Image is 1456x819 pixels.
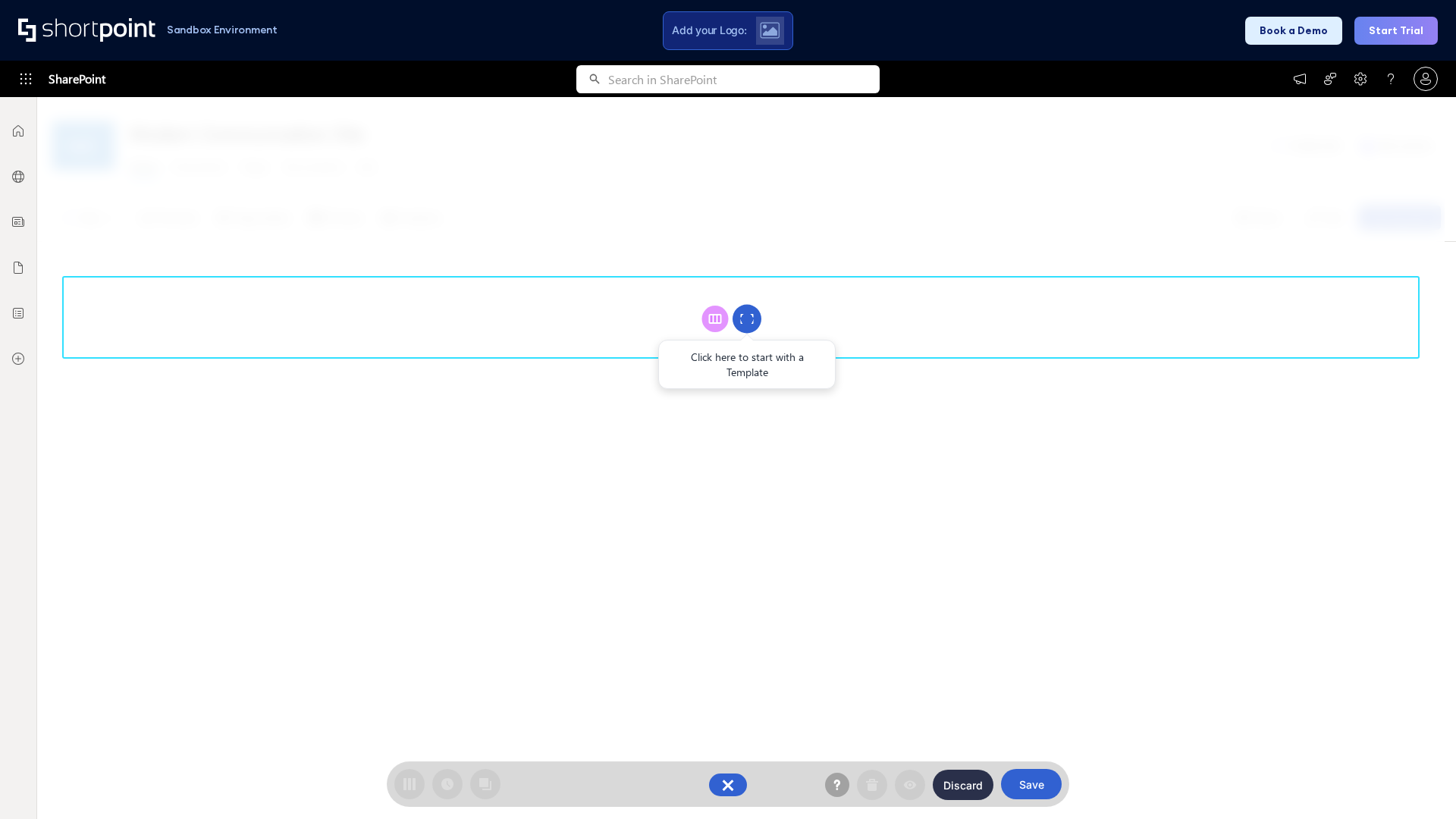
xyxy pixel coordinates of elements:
[1245,17,1342,45] button: Book a Demo
[167,26,278,34] h1: Sandbox Environment
[1183,643,1456,819] iframe: Chat Widget
[1001,769,1062,799] button: Save
[1354,17,1438,45] button: Start Trial
[933,770,993,800] button: Discard
[608,65,880,93] input: Search in SharePoint
[760,22,780,39] img: Upload logo
[672,24,746,37] span: Add your Logo:
[49,61,105,97] span: SharePoint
